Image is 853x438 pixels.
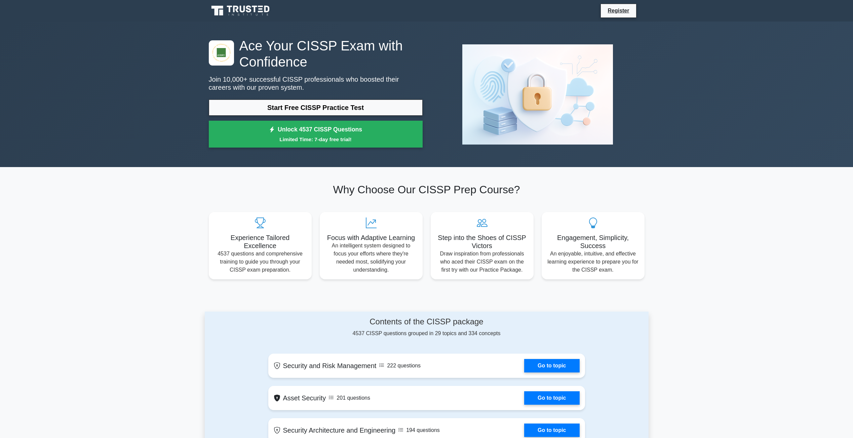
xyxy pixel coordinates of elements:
[436,234,528,250] h5: Step into the Shoes of CISSP Victors
[268,317,585,327] h4: Contents of the CISSP package
[217,135,414,143] small: Limited Time: 7-day free trial!
[436,250,528,274] p: Draw inspiration from professionals who aced their CISSP exam on the first try with our Practice ...
[209,38,423,70] h1: Ace Your CISSP Exam with Confidence
[457,39,618,150] img: CISSP Preview
[524,424,579,437] a: Go to topic
[214,250,306,274] p: 4537 questions and comprehensive training to guide you through your CISSP exam preparation.
[209,121,423,148] a: Unlock 4537 CISSP QuestionsLimited Time: 7-day free trial!
[547,250,639,274] p: An enjoyable, intuitive, and effective learning experience to prepare you for the CISSP exam.
[524,359,579,372] a: Go to topic
[209,75,423,91] p: Join 10,000+ successful CISSP professionals who boosted their careers with our proven system.
[214,234,306,250] h5: Experience Tailored Excellence
[209,183,645,196] h2: Why Choose Our CISSP Prep Course?
[209,99,423,116] a: Start Free CISSP Practice Test
[604,6,633,15] a: Register
[524,391,579,405] a: Go to topic
[268,317,585,337] div: 4537 CISSP questions grouped in 29 topics and 334 concepts
[325,242,417,274] p: An intelligent system designed to focus your efforts where they're needed most, solidifying your ...
[325,234,417,242] h5: Focus with Adaptive Learning
[547,234,639,250] h5: Engagement, Simplicity, Success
